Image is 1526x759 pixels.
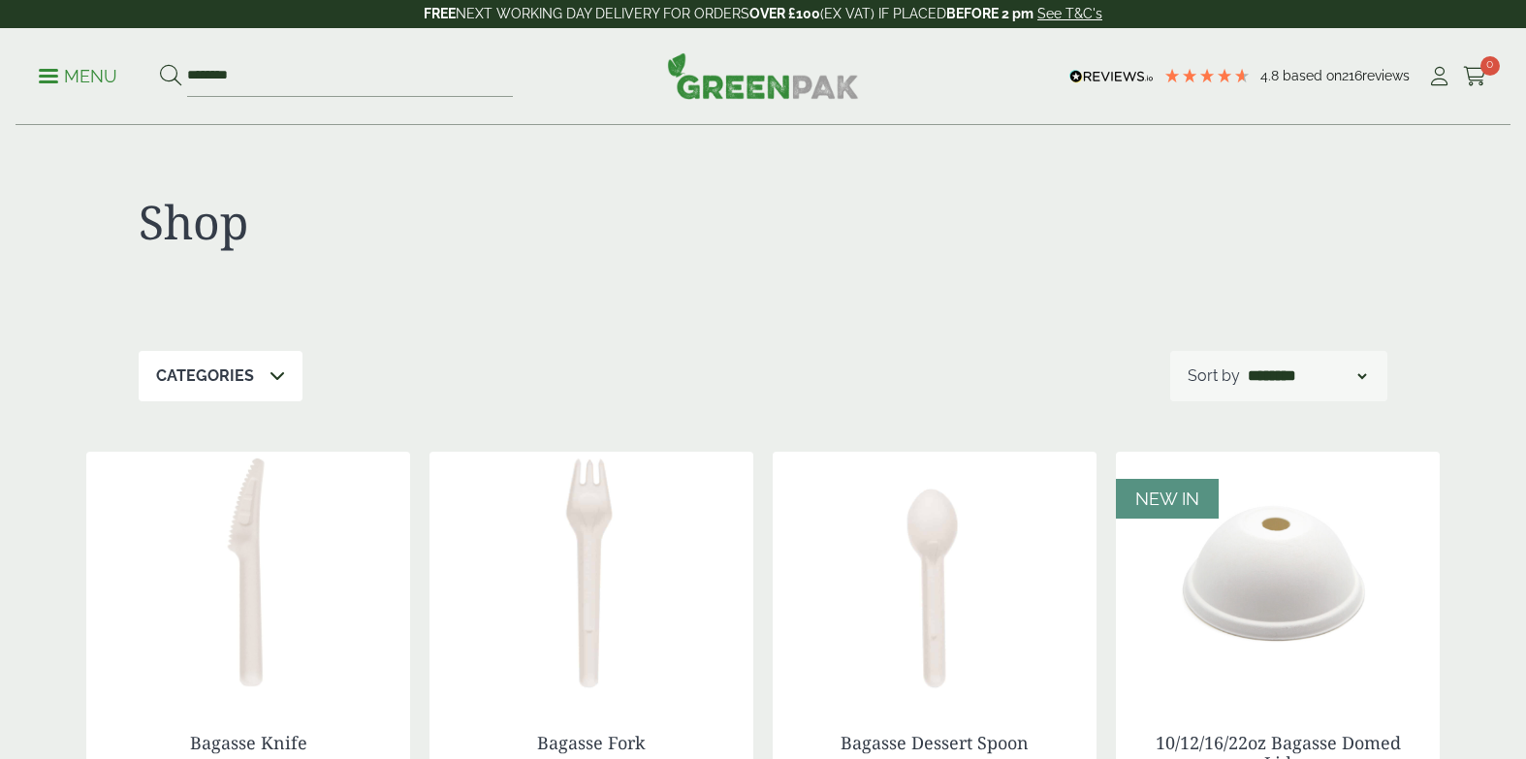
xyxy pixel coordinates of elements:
span: reviews [1362,68,1410,83]
div: 4.79 Stars [1163,67,1251,84]
img: Bagasse Spoon [773,452,1097,694]
strong: BEFORE 2 pm [946,6,1033,21]
i: Cart [1463,67,1487,86]
h1: Shop [139,194,763,250]
a: Menu [39,65,117,84]
img: GreenPak Supplies [667,52,859,99]
span: NEW IN [1135,489,1199,509]
a: See T&C's [1037,6,1102,21]
p: Sort by [1188,364,1240,388]
span: 216 [1342,68,1362,83]
a: Bagasse Knife [190,731,307,754]
p: Categories [156,364,254,388]
select: Shop order [1244,364,1370,388]
strong: FREE [424,6,456,21]
a: Bagasse Dessert Spoon [841,731,1029,754]
i: My Account [1427,67,1451,86]
a: 0 [1463,62,1487,91]
p: Menu [39,65,117,88]
span: Based on [1283,68,1342,83]
span: 4.8 [1260,68,1283,83]
strong: OVER £100 [749,6,820,21]
img: Bagasse Knife [86,452,410,694]
img: REVIEWS.io [1069,70,1154,83]
a: Bagasse Fork [537,731,646,754]
img: 5330024 Bagasse Domed Lid fits 12 16 22oz cups [1116,452,1440,694]
span: 0 [1480,56,1500,76]
img: Bagasse Fork [429,452,753,694]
